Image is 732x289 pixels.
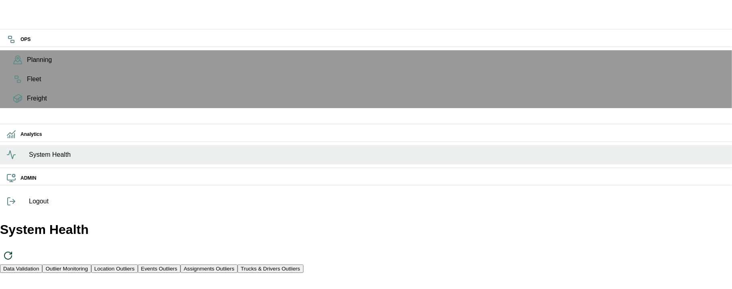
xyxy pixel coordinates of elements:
span: Planning [27,55,726,65]
button: Trucks & Drivers Outliers [238,264,303,273]
h6: OPS [21,36,726,43]
span: Fleet [27,74,726,84]
button: Outlier Monitoring [42,264,91,273]
button: Events Outliers [138,264,180,273]
span: Logout [29,197,726,206]
button: Assignments Outliers [180,264,238,273]
span: Freight [27,94,726,103]
h6: Analytics [21,131,726,138]
button: Location Outliers [91,264,138,273]
span: System Health [29,150,726,160]
h6: ADMIN [21,174,726,182]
